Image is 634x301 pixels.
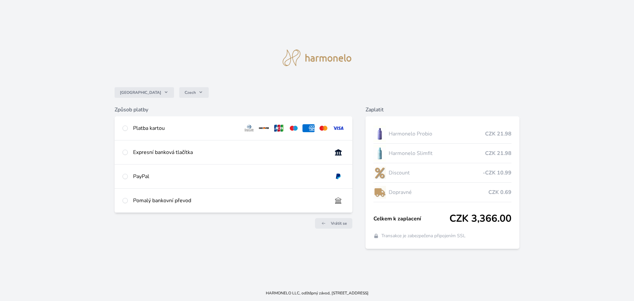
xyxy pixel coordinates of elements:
[483,169,511,177] span: -CZK 10.99
[133,172,327,180] div: PayPal
[185,90,196,95] span: Czech
[179,87,209,98] button: Czech
[133,148,327,156] div: Expresní banková tlačítka
[273,124,285,132] img: jcb.svg
[389,169,483,177] span: Discount
[288,124,300,132] img: maestro.svg
[332,148,344,156] img: onlineBanking_CZ.svg
[485,130,511,138] span: CZK 21.98
[373,145,386,162] img: SLIMFIT_se_stinem_x-lo.jpg
[315,218,352,229] a: Vrátit se
[373,184,386,201] img: delivery-lo.png
[133,124,238,132] div: Platba kartou
[389,149,485,157] span: Harmonelo Slimfit
[120,90,161,95] span: [GEOGRAPHIC_DATA]
[283,50,351,66] img: logo.svg
[317,124,330,132] img: mc.svg
[485,149,511,157] span: CZK 21.98
[488,188,511,196] span: CZK 0.69
[115,106,352,114] h6: Způsob platby
[133,197,327,205] div: Pomalý bankovní převod
[331,221,347,226] span: Vrátit se
[449,213,511,225] span: CZK 3,366.00
[332,124,344,132] img: visa.svg
[373,165,386,181] img: discount-lo.png
[332,197,344,205] img: bankTransfer_IBAN.svg
[115,87,174,98] button: [GEOGRAPHIC_DATA]
[373,215,450,223] span: Celkem k zaplacení
[381,233,466,239] span: Transakce je zabezpečena připojením SSL
[389,130,485,138] span: Harmonelo Probio
[373,126,386,142] img: CLEAN_PROBIO_se_stinem_x-lo.jpg
[302,124,315,132] img: amex.svg
[389,188,489,196] span: Dopravné
[332,172,344,180] img: paypal.svg
[258,124,270,132] img: discover.svg
[243,124,255,132] img: diners.svg
[366,106,520,114] h6: Zaplatit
